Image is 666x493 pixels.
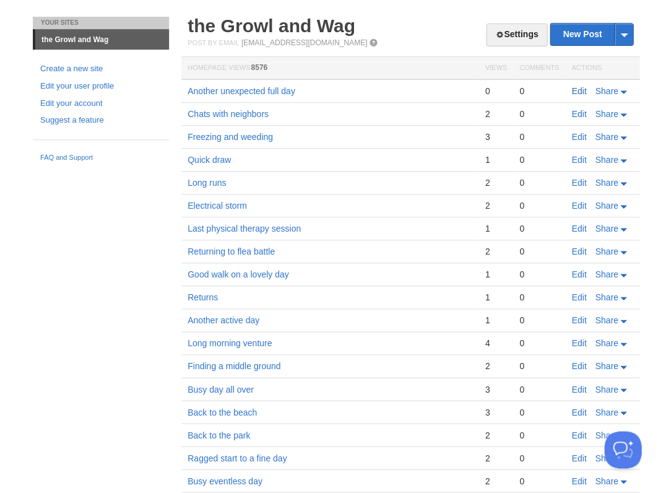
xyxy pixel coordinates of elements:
div: 2 [485,452,506,463]
span: Share [595,338,618,348]
span: 8576 [251,63,267,72]
a: the Growl and Wag [188,15,355,36]
div: 2 [485,200,506,211]
a: Last physical therapy session [188,224,301,233]
a: Edit [571,361,586,371]
a: Returns [188,292,218,302]
a: Edit your account [40,97,162,110]
a: Suggest a feature [40,114,162,127]
div: 0 [519,223,559,234]
div: 2 [485,177,506,188]
th: Actions [565,57,639,80]
span: Share [595,453,618,463]
div: 0 [519,338,559,349]
a: Electrical storm [188,201,247,211]
div: 0 [519,429,559,440]
span: Share [595,86,618,96]
a: Edit [571,476,586,486]
div: 2 [485,108,506,120]
span: Share [595,476,618,486]
div: 1 [485,269,506,280]
a: Busy day all over [188,384,254,394]
span: Share [595,109,618,119]
a: Long runs [188,178,226,188]
div: 2 [485,429,506,440]
div: 4 [485,338,506,349]
div: 0 [519,269,559,280]
div: 0 [485,85,506,97]
a: Back to the beach [188,407,257,417]
th: Views [478,57,512,80]
div: 0 [519,108,559,120]
span: Share [595,292,618,302]
div: 3 [485,131,506,142]
div: 0 [519,246,559,257]
a: Edit [571,132,586,142]
a: Edit your user profile [40,80,162,93]
span: Share [595,315,618,325]
div: 2 [485,360,506,372]
iframe: Help Scout Beacon - Open [604,431,641,468]
div: 1 [485,154,506,165]
span: Share [595,407,618,417]
span: Share [595,201,618,211]
div: 3 [485,383,506,395]
th: Comments [513,57,565,80]
span: Share [595,155,618,165]
a: Settings [486,24,547,46]
div: 2 [485,475,506,486]
a: FAQ and Support [40,152,162,164]
div: 2 [485,246,506,257]
a: Back to the park [188,430,250,440]
a: Edit [571,201,586,211]
a: Edit [571,155,586,165]
span: Share [595,132,618,142]
li: Your Sites [33,17,169,29]
a: Busy eventless day [188,476,262,486]
a: Edit [571,384,586,394]
span: Post by Email [188,39,239,46]
a: Edit [571,315,586,325]
div: 0 [519,452,559,463]
span: Share [595,384,618,394]
a: Edit [571,453,586,463]
a: Returning to flea battle [188,246,275,256]
a: Another active day [188,315,259,325]
div: 0 [519,360,559,372]
a: Edit [571,86,586,96]
div: 0 [519,406,559,417]
div: 0 [519,383,559,395]
div: 0 [519,315,559,326]
a: Good walk on a lovely day [188,269,288,279]
a: Edit [571,338,586,348]
div: 0 [519,475,559,486]
a: Edit [571,269,586,279]
div: 0 [519,177,559,188]
a: Another unexpected full day [188,86,295,96]
div: 0 [519,131,559,142]
a: Create a new site [40,63,162,76]
th: Homepage Views [181,57,478,80]
span: Share [595,430,618,440]
a: Edit [571,407,586,417]
span: Share [595,269,618,279]
a: Edit [571,224,586,233]
a: Finding a middle ground [188,361,280,371]
a: Ragged start to a fine day [188,453,287,463]
span: Share [595,361,618,371]
div: 0 [519,85,559,97]
span: Share [595,178,618,188]
a: Quick draw [188,155,231,165]
a: the Growl and Wag [35,30,169,50]
a: Edit [571,246,586,256]
div: 0 [519,200,559,211]
div: 0 [519,154,559,165]
a: Edit [571,178,586,188]
a: Edit [571,292,586,302]
a: Edit [571,109,586,119]
a: Long morning venture [188,338,272,348]
a: [EMAIL_ADDRESS][DOMAIN_NAME] [241,38,367,47]
span: Share [595,224,618,233]
div: 3 [485,406,506,417]
a: Freezing and weeding [188,132,273,142]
